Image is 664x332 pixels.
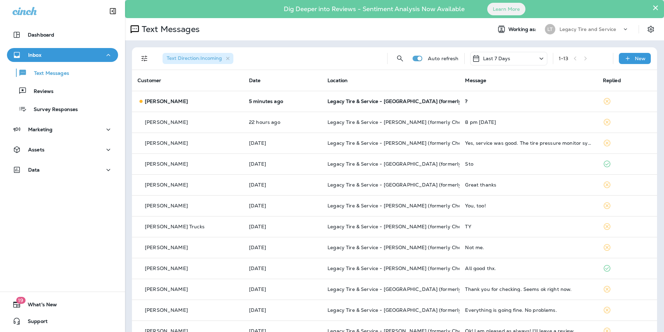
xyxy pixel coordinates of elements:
div: Not me. [465,245,591,250]
p: Last 7 Days [483,56,511,61]
p: New [635,56,646,61]
span: Working as: [508,26,538,32]
span: Legacy Tire & Service - [GEOGRAPHIC_DATA] (formerly Magic City Tire & Service) [327,98,523,104]
button: Close [652,2,659,13]
button: Marketing [7,122,118,136]
p: Sep 25, 2025 08:08 AM [249,140,316,146]
span: Legacy Tire & Service - [PERSON_NAME] (formerly Chelsea Tire Pros) [327,203,495,209]
div: All good thx. [465,266,591,271]
div: Great thanks [465,182,591,188]
span: Legacy Tire & Service - [GEOGRAPHIC_DATA] (formerly Magic City Tire & Service) [327,161,523,167]
span: Legacy Tire & Service - [PERSON_NAME] (formerly Chelsea Tire Pros) [327,119,495,125]
p: Sep 24, 2025 06:13 PM [249,161,316,167]
button: Reviews [7,84,118,98]
div: Sto [465,161,591,167]
p: Legacy Tire and Service [559,26,616,32]
button: Inbox [7,48,118,62]
span: Message [465,77,486,84]
p: [PERSON_NAME] [145,266,188,271]
p: Sep 24, 2025 02:33 PM [249,182,316,188]
button: Dashboard [7,28,118,42]
p: Sep 24, 2025 11:12 AM [249,203,316,208]
button: Data [7,163,118,177]
span: What's New [21,302,57,310]
p: [PERSON_NAME] [145,286,188,292]
p: Reviews [27,88,53,95]
p: [PERSON_NAME] Trucks [145,224,205,229]
span: Replied [603,77,621,84]
span: Legacy Tire & Service - [PERSON_NAME] (formerly Chelsea Tire Pros) [327,140,495,146]
span: Customer [138,77,161,84]
p: Sep 26, 2025 08:37 AM [249,98,316,104]
button: Filters [138,52,151,65]
span: Text Direction : Incoming [167,55,222,61]
p: [PERSON_NAME] [145,203,188,208]
p: Sep 20, 2025 11:51 AM [249,307,316,313]
p: Sep 23, 2025 11:08 AM [249,245,316,250]
button: Support [7,314,118,328]
p: Dig Deeper into Reviews - Sentiment Analysis Now Available [264,8,485,10]
p: [PERSON_NAME] [145,307,188,313]
div: Yes, service was good. The tire pressure monitor system light came back on but I haven't had time... [465,140,591,146]
div: 8 pm saturday [465,119,591,125]
p: Assets [28,147,44,152]
p: [PERSON_NAME] [145,140,188,146]
p: [PERSON_NAME] [145,161,188,167]
button: 19What's New [7,298,118,311]
span: 19 [16,297,25,304]
p: [PERSON_NAME] [145,98,188,104]
div: ? [465,98,591,104]
button: Text Messages [7,65,118,80]
div: 1 - 13 [559,56,568,61]
div: Thank you for checking. Seems ok right now. [465,286,591,292]
div: Everything is going fine. No problems. [465,307,591,313]
p: Data [28,167,40,173]
button: Settings [645,23,657,35]
span: Legacy Tire & Service - [PERSON_NAME] (formerly Chelsea Tire Pros) [327,265,495,271]
p: [PERSON_NAME] [145,119,188,125]
span: Date [249,77,261,84]
span: Legacy Tire & Service - [GEOGRAPHIC_DATA] (formerly Chalkville Auto & Tire Service) [327,307,535,313]
p: Sep 22, 2025 10:24 AM [249,266,316,271]
p: Auto refresh [428,56,459,61]
span: Legacy Tire & Service - [PERSON_NAME] (formerly Chelsea Tire Pros) [327,244,495,251]
span: Support [21,318,48,327]
p: Marketing [28,127,52,132]
div: LT [545,24,555,34]
p: Inbox [28,52,41,58]
button: Search Messages [393,52,407,65]
p: Dashboard [28,32,54,38]
div: TY [465,224,591,229]
p: Text Messages [27,70,69,77]
button: Learn More [487,3,525,15]
button: Survey Responses [7,102,118,116]
button: Collapse Sidebar [103,4,123,18]
button: Assets [7,143,118,157]
p: Survey Responses [27,106,78,113]
div: You, too! [465,203,591,208]
div: Text Direction:Incoming [163,53,233,64]
span: Legacy Tire & Service - [GEOGRAPHIC_DATA] (formerly Chalkville Auto & Tire Service) [327,286,535,292]
span: Legacy Tire & Service - [GEOGRAPHIC_DATA] (formerly Magic City Tire & Service) [327,182,523,188]
span: Legacy Tire & Service - [PERSON_NAME] (formerly Chelsea Tire Pros) [327,223,495,230]
p: [PERSON_NAME] [145,245,188,250]
span: Location [327,77,348,84]
p: Sep 25, 2025 10:39 AM [249,119,316,125]
p: [PERSON_NAME] [145,182,188,188]
p: Text Messages [139,24,200,34]
p: Sep 24, 2025 10:24 AM [249,224,316,229]
p: Sep 21, 2025 11:23 AM [249,286,316,292]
